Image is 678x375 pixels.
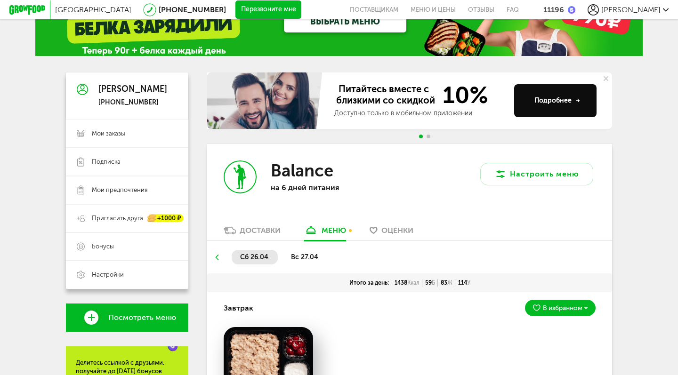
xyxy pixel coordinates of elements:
[438,279,455,287] div: 83
[98,85,167,94] div: [PERSON_NAME]
[66,303,188,332] a: Посмотреть меню
[543,5,564,14] div: 11196
[381,226,413,235] span: Оценки
[407,279,420,286] span: Ккал
[455,279,473,287] div: 114
[207,72,325,129] img: family-banner.579af9d.jpg
[92,129,125,138] span: Мои заказы
[467,279,470,286] span: У
[240,253,268,261] span: сб 26.04
[66,148,188,176] a: Подписка
[92,186,147,194] span: Мои предпочтения
[98,98,167,107] div: [PHONE_NUMBER]
[432,279,435,286] span: Б
[235,0,301,19] button: Перезвоните мне
[55,5,131,14] span: [GEOGRAPHIC_DATA]
[66,176,188,204] a: Мои предпочтения
[92,271,124,279] span: Настройки
[92,242,114,251] span: Бонусы
[427,135,430,138] span: Go to slide 2
[437,83,488,107] span: 10%
[92,158,121,166] span: Подписка
[108,313,176,322] span: Посмотреть меню
[271,160,333,181] h3: Balance
[447,279,452,286] span: Ж
[322,226,346,235] div: меню
[480,163,593,185] button: Настроить меню
[543,305,582,311] span: В избранном
[422,279,438,287] div: 59
[219,225,285,240] a: Доставки
[66,232,188,261] a: Бонусы
[601,5,661,14] span: [PERSON_NAME]
[66,120,188,148] a: Мои заказы
[291,253,318,261] span: вс 27.04
[240,226,281,235] div: Доставки
[92,214,143,223] span: Пригласить друга
[66,261,188,289] a: Настройки
[534,96,580,105] div: Подробнее
[299,225,351,240] a: меню
[365,225,418,240] a: Оценки
[419,135,423,138] span: Go to slide 1
[334,83,437,107] span: Питайтесь вместе с близкими со скидкой
[334,109,507,118] div: Доступно только в мобильном приложении
[159,5,226,14] a: [PHONE_NUMBER]
[284,11,406,32] a: ВЫБРАТЬ МЕНЮ
[347,279,392,287] div: Итого за день:
[66,204,188,232] a: Пригласить друга +1000 ₽
[148,215,184,223] div: +1000 ₽
[392,279,422,287] div: 1438
[514,84,597,117] button: Подробнее
[271,183,393,192] p: на 6 дней питания
[568,6,575,14] img: bonus_b.cdccf46.png
[224,299,253,317] h4: Завтрак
